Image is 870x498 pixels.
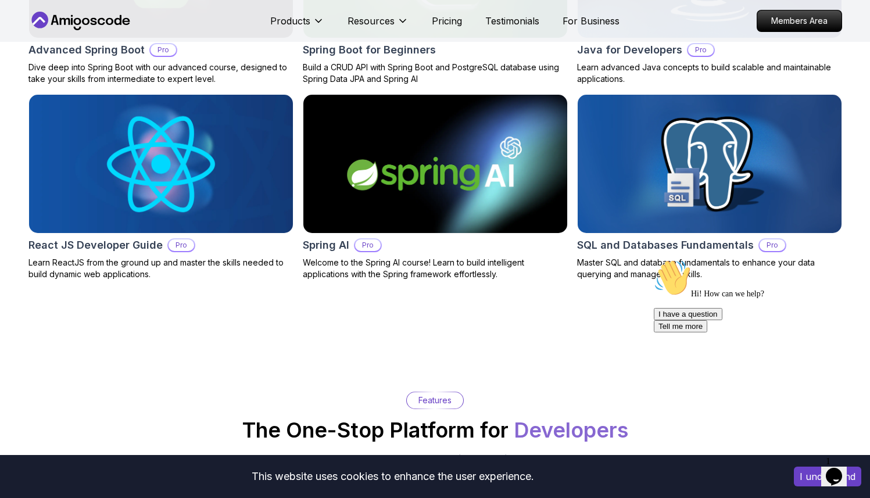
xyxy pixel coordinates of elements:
img: :wave: [5,5,42,42]
iframe: chat widget [821,452,858,486]
a: For Business [563,14,620,28]
button: Resources [348,14,409,37]
span: Hi! How can we help? [5,35,115,44]
div: 👋Hi! How can we help?I have a questionTell me more [5,5,214,78]
p: Products [270,14,310,28]
p: Pro [169,239,194,251]
p: Features [418,395,452,406]
span: Tools [544,453,572,465]
img: Spring AI card [296,91,574,237]
button: Accept cookies [794,467,861,486]
p: Master SQL and database fundamentals to enhance your data querying and management skills. [577,257,842,280]
h2: Advanced Spring Boot [28,42,145,58]
a: Testimonials [485,14,539,28]
iframe: chat widget [649,255,858,446]
span: Developers [514,417,628,443]
button: I have a question [5,53,73,66]
a: React JS Developer Guide cardReact JS Developer GuideProLearn ReactJS from the ground up and mast... [28,94,293,280]
p: Members Area [757,10,842,31]
span: Quizzes [444,453,485,465]
h2: Spring AI [303,237,349,253]
p: Welcome to the Spring AI course! Learn to build intelligent applications with the Spring framewor... [303,257,568,280]
h2: Java for Developers [577,42,682,58]
a: Members Area [757,10,842,32]
span: Builds [491,453,523,465]
a: SQL and Databases Fundamentals cardSQL and Databases FundamentalsProMaster SQL and database funda... [577,94,842,280]
div: This website uses cookies to enhance the user experience. [9,464,776,489]
img: SQL and Databases Fundamentals card [578,95,842,233]
span: courses [397,453,438,465]
img: React JS Developer Guide card [29,95,293,233]
a: Pricing [432,14,462,28]
button: Products [270,14,324,37]
p: Pro [688,44,714,56]
h2: The One-Stop Platform for [242,418,628,442]
p: Learn ReactJS from the ground up and master the skills needed to build dynamic web applications. [28,257,293,280]
p: Get unlimited access to coding , , and . Start your journey or level up your career with Amigosco... [240,451,631,483]
h2: React JS Developer Guide [28,237,163,253]
h2: SQL and Databases Fundamentals [577,237,754,253]
p: Pro [355,239,381,251]
a: Spring AI cardSpring AIProWelcome to the Spring AI course! Learn to build intelligent application... [303,94,568,280]
h2: Spring Boot for Beginners [303,42,436,58]
p: Dive deep into Spring Boot with our advanced course, designed to take your skills from intermedia... [28,62,293,85]
button: Tell me more [5,66,58,78]
p: Learn advanced Java concepts to build scalable and maintainable applications. [577,62,842,85]
p: Resources [348,14,395,28]
p: Pro [151,44,176,56]
p: Pro [760,239,785,251]
p: Build a CRUD API with Spring Boot and PostgreSQL database using Spring Data JPA and Spring AI [303,62,568,85]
